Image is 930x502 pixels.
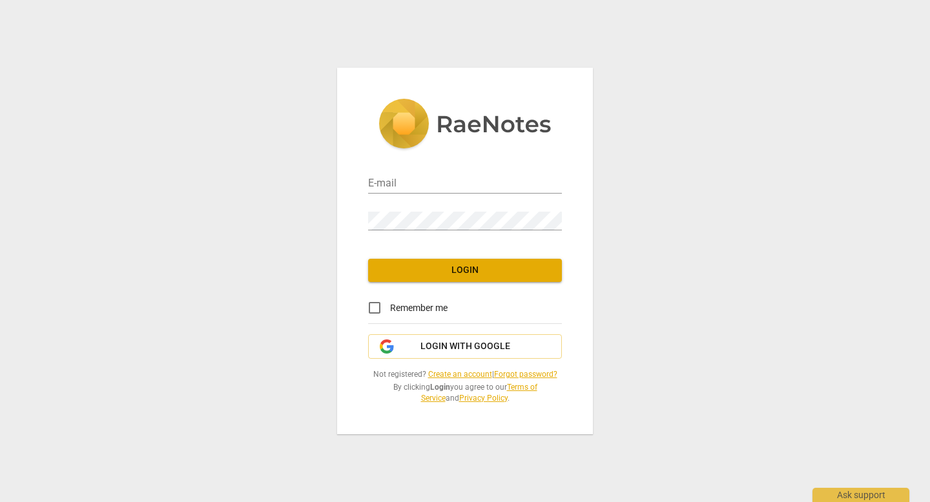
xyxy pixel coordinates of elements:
span: Login [378,264,552,277]
span: Not registered? | [368,369,562,380]
button: Login [368,259,562,282]
button: Login with Google [368,334,562,359]
a: Privacy Policy [459,394,508,403]
a: Forgot password? [494,370,557,379]
span: Login with Google [420,340,510,353]
span: By clicking you agree to our and . [368,382,562,403]
span: Remember me [390,301,448,315]
a: Terms of Service [421,383,537,403]
div: Ask support [812,488,909,502]
a: Create an account [428,370,492,379]
b: Login [430,383,450,392]
img: 5ac2273c67554f335776073100b6d88f.svg [378,99,552,152]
